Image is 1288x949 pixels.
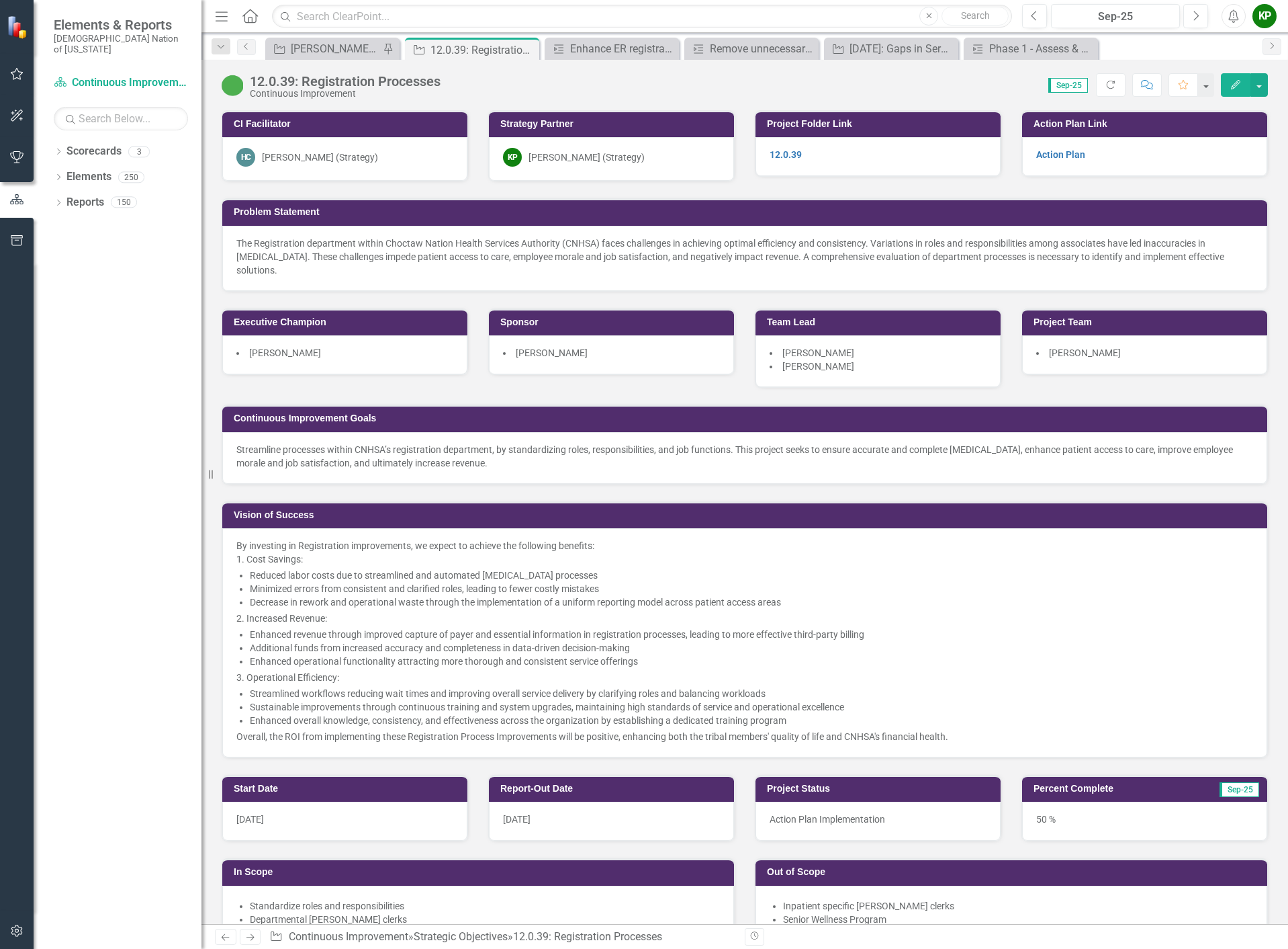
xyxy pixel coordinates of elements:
span: [PERSON_NAME] [782,347,854,358]
div: Sep-25 [1056,9,1175,25]
h3: Project Status [767,784,994,794]
h3: Project Folder Link [767,119,994,129]
div: HC [236,148,255,167]
p: Senior Wellness Program​ [783,913,1253,926]
div: Remove unnecessary manual audit logs [710,40,815,57]
img: CI Action Plan Approved/In Progress [222,75,243,96]
div: 3 [128,146,150,157]
p: Enhanced revenue through improved capture of payer and essential information in registration proc... [250,628,1253,641]
p: 3. Operational Efficiency:​ [236,671,1253,684]
a: Scorecards [66,144,122,159]
div: 12.0.39: Registration Processes [513,930,662,943]
a: Elements [66,169,111,185]
a: Reports [66,195,104,210]
div: [PERSON_NAME] (Strategy) [528,151,645,164]
p: Streamline processes within CNHSA’s registration department, by standardizing roles, responsibili... [236,443,1253,470]
span: Search [961,10,990,21]
div: Continuous Improvement [250,89,441,99]
img: ClearPoint Strategy [7,15,30,39]
p: Additional funds from increased accuracy and completeness in data-driven decision-making​ [250,641,1253,655]
p: Departmental [PERSON_NAME] clerks​ [250,913,720,926]
h3: Percent Complete [1033,784,1183,794]
span: [DATE] [236,814,264,825]
a: Phase 1 - Assess & Organize [967,40,1095,57]
p: Streamlined workflows reducing wait times and improving overall service delivery by clarifying ro... [250,687,1253,700]
div: » » [269,930,735,945]
div: [DATE]: Gaps in Service [849,40,955,57]
h3: Project Team [1033,317,1260,327]
span: [PERSON_NAME] [782,361,854,372]
a: Continuous Improvement [54,75,188,91]
div: 250 [118,171,144,183]
span: Sep-25 [1048,78,1088,93]
div: 12.0.39: Registration Processes [430,42,536,58]
p: Enhanced overall knowledge, consistency, and effectiveness across the organization by establishin... [250,714,1253,727]
h3: Strategy Partner [500,119,727,129]
p: Sustainable improvements through continuous training and system upgrades, maintaining high standa... [250,700,1253,714]
h3: Sponsor [500,317,727,327]
div: [PERSON_NAME] (Strategy) [262,151,378,164]
p: Inpatient specific [PERSON_NAME] clerks​ [783,899,1253,913]
p: ​Overall, the ROI from implementing these Registration Process Improvements will be positive, enh... [236,730,1253,743]
h3: Team Lead [767,317,994,327]
input: Search Below... [54,107,188,130]
p: 2. Increased Revenue:​ [236,612,1253,625]
div: KP [503,148,522,167]
a: [PERSON_NAME] SO's [269,40,379,57]
h3: Problem Statement [234,207,1260,217]
a: Continuous Improvement [289,930,408,943]
small: [DEMOGRAPHIC_DATA] Nation of [US_STATE] [54,33,188,55]
span: [PERSON_NAME] [1049,347,1121,358]
p: Standardize roles and responsibilities​ [250,899,720,913]
a: Enhance ER registration efficiency [548,40,676,57]
a: Remove unnecessary manual audit logs [688,40,815,57]
input: Search ClearPoint... [272,5,1012,28]
h3: Out of Scope [767,867,1260,877]
h3: CI Facilitator [234,119,461,129]
p: Reduced labor costs due to streamlined and automated [MEDICAL_DATA] processes​ [250,569,1253,582]
a: Strategic Objectives [414,930,508,943]
span: Action Plan Implementation [770,814,885,825]
p: The Registration department within Choctaw Nation Health Services Authority (CNHSA) faces challen... [236,237,1253,277]
p: By investing in Registration improvements, we expect to achieve the following benefits:​ [236,539,1253,552]
p: Minimized errors from consistent and clarified roles, leading to fewer costly mistakes​ [250,582,1253,595]
a: [DATE]: Gaps in Service [827,40,955,57]
a: 12.0.39 [770,149,802,160]
button: Sep-25 [1051,4,1180,28]
div: Phase 1 - Assess & Organize [989,40,1095,57]
h3: Vision of Success [234,510,1260,520]
p: Decrease in rework and operational waste through the implementation of a uniform reporting model ... [250,595,1253,609]
h3: Executive Champion [234,317,461,327]
h3: Action Plan Link [1033,119,1260,129]
p: ​1. Cost Savings:​ [236,552,1253,566]
button: KP [1252,4,1277,28]
p: Enhanced operational functionality attracting more thorough and consistent service offerings​ [250,655,1253,668]
h3: In Scope [234,867,727,877]
h3: Report-Out Date [500,784,727,794]
h3: Start Date [234,784,461,794]
div: 50 % [1022,802,1267,841]
div: 150 [111,197,137,208]
span: Elements & Reports [54,17,188,33]
span: Sep-25 [1220,782,1259,797]
a: Action Plan [1036,149,1085,160]
h3: Continuous Improvement Goals [234,413,1260,423]
span: [PERSON_NAME] [249,347,321,358]
div: Enhance ER registration efficiency [570,40,676,57]
span: [PERSON_NAME] [516,347,588,358]
div: 12.0.39: Registration Processes [250,74,441,89]
div: [PERSON_NAME] SO's [291,40,379,57]
button: Search [941,7,1009,26]
span: [DATE] [503,814,531,825]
